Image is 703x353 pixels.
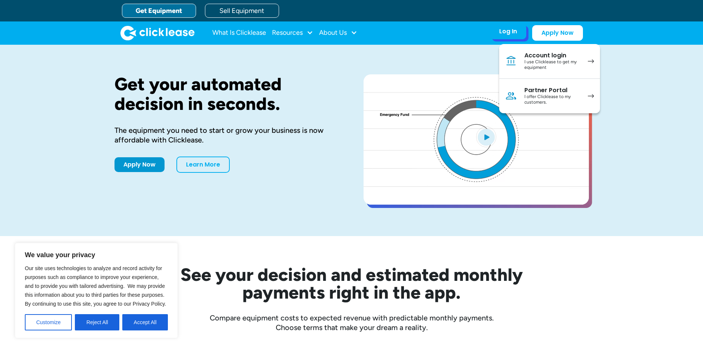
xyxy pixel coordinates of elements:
div: Log In [499,28,517,35]
img: Blue play button logo on a light blue circular background [476,127,496,147]
div: Account login [524,52,580,59]
div: We value your privacy [15,243,178,338]
a: home [120,26,195,40]
a: Get Equipment [122,4,196,18]
img: Person icon [505,90,517,102]
img: Bank icon [505,55,517,67]
a: Apply Now [115,157,165,172]
h2: See your decision and estimated monthly payments right in the app. [144,266,559,301]
span: Our site uses technologies to analyze and record activity for purposes such as compliance to impr... [25,265,166,307]
button: Reject All [75,314,119,330]
a: open lightbox [364,74,589,205]
p: We value your privacy [25,251,168,259]
nav: Log In [499,44,600,113]
a: Partner PortalI offer Clicklease to my customers. [499,79,600,113]
a: Account loginI use Clicklease to get my equipment [499,44,600,79]
h1: Get your automated decision in seconds. [115,74,340,114]
img: arrow [588,94,594,98]
img: arrow [588,59,594,63]
a: Learn More [176,157,230,173]
button: Customize [25,314,72,330]
a: Apply Now [532,25,583,41]
div: I use Clicklease to get my equipment [524,59,580,71]
a: What Is Clicklease [212,26,266,40]
a: Sell Equipment [205,4,279,18]
button: Accept All [122,314,168,330]
div: I offer Clicklease to my customers. [524,94,580,105]
div: Resources [272,26,313,40]
img: Clicklease logo [120,26,195,40]
div: Compare equipment costs to expected revenue with predictable monthly payments. Choose terms that ... [115,313,589,332]
div: The equipment you need to start or grow your business is now affordable with Clicklease. [115,125,340,145]
div: Partner Portal [524,87,580,94]
div: About Us [319,26,357,40]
